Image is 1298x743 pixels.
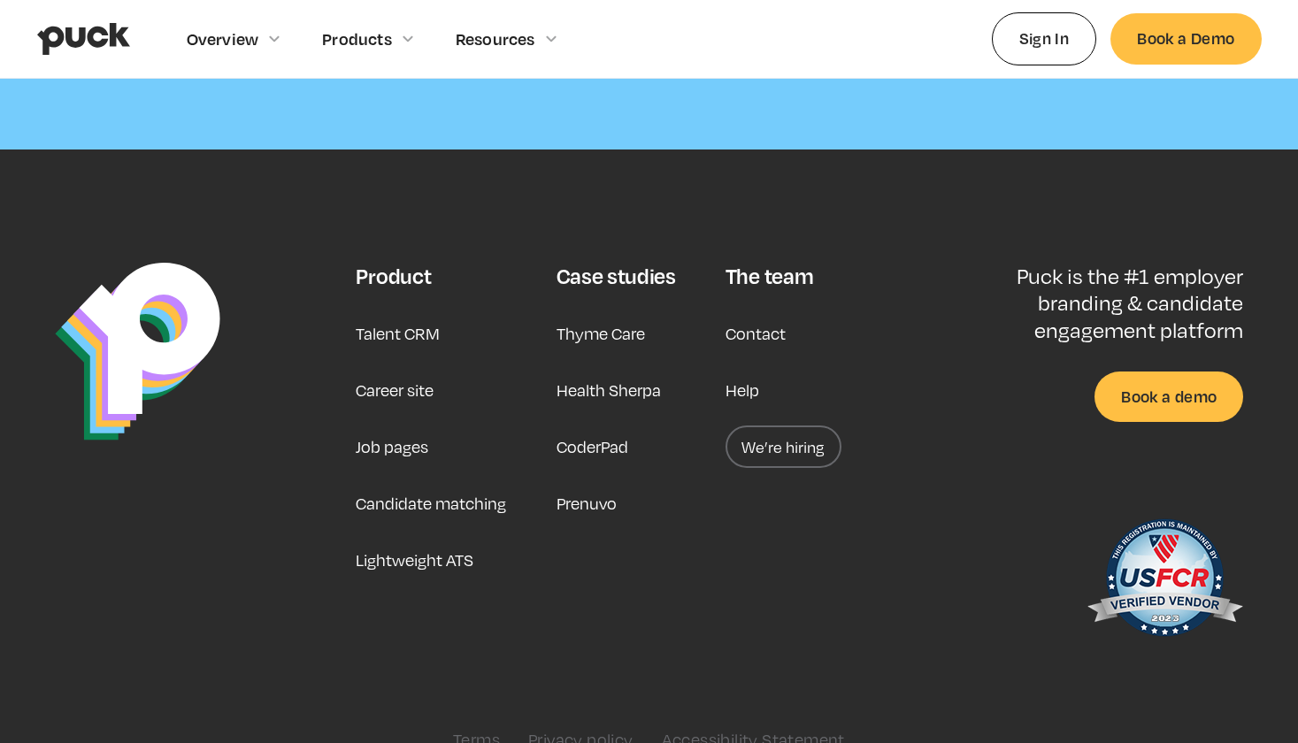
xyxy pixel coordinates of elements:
a: Book a Demo [1110,13,1261,64]
a: Sign In [992,12,1097,65]
a: Candidate matching [356,482,506,525]
div: Case studies [557,263,676,289]
img: Puck Logo [55,263,220,440]
a: Health Sherpa [557,369,661,411]
a: Lightweight ATS [356,539,473,581]
a: Career site [356,369,434,411]
div: Resources [456,29,535,49]
a: Prenuvo [557,482,617,525]
p: Puck is the #1 employer branding & candidate engagement platform [959,263,1243,343]
a: Book a demo [1094,371,1243,422]
a: Talent CRM [356,312,440,355]
a: Contact [726,312,786,355]
div: The team [726,263,813,289]
a: CoderPad [557,425,628,468]
div: Product [356,263,431,289]
a: We’re hiring [726,425,841,468]
div: Products [322,29,392,49]
img: US Federal Contractor Registration System for Award Management Verified Vendor Seal [1086,510,1243,652]
div: Overview [187,29,259,49]
a: Job pages [356,425,428,468]
a: Help [726,369,759,411]
a: Thyme Care [557,312,645,355]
